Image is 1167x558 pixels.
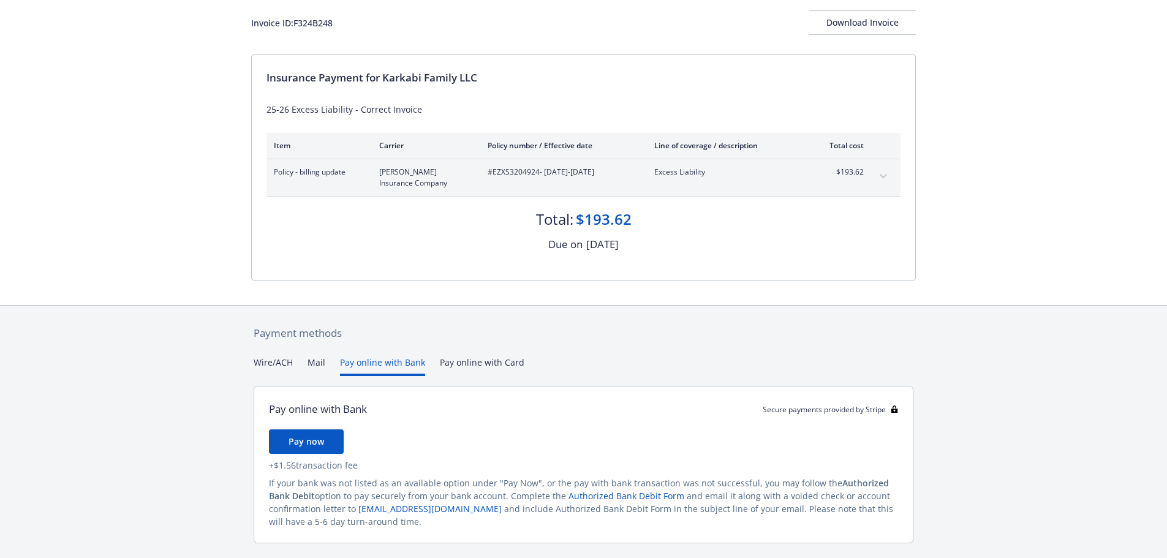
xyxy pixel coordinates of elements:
[379,140,468,151] div: Carrier
[576,209,632,230] div: $193.62
[379,167,468,189] span: [PERSON_NAME] Insurance Company
[269,429,344,454] button: Pay now
[818,167,864,178] span: $193.62
[488,140,635,151] div: Policy number / Effective date
[809,10,916,35] button: Download Invoice
[254,356,293,376] button: Wire/ACH
[809,11,916,34] div: Download Invoice
[654,140,798,151] div: Line of coverage / description
[254,325,913,341] div: Payment methods
[488,167,635,178] span: #EZXS3204924 - [DATE]-[DATE]
[568,490,684,502] a: Authorized Bank Debit Form
[269,477,889,502] span: Authorized Bank Debit
[536,209,573,230] div: Total:
[274,167,360,178] span: Policy - billing update
[654,167,798,178] span: Excess Liability
[289,435,324,447] span: Pay now
[548,236,583,252] div: Due on
[269,477,898,528] div: If your bank was not listed as an available option under "Pay Now", or the pay with bank transact...
[340,356,425,376] button: Pay online with Bank
[308,356,325,376] button: Mail
[818,140,864,151] div: Total cost
[586,236,619,252] div: [DATE]
[269,459,898,472] div: + $1.56 transaction fee
[266,70,901,86] div: Insurance Payment for Karkabi Family LLC
[266,103,901,116] div: 25-26 Excess Liability - Correct Invoice
[763,404,898,415] div: Secure payments provided by Stripe
[274,140,360,151] div: Item
[358,503,502,515] a: [EMAIL_ADDRESS][DOMAIN_NAME]
[440,356,524,376] button: Pay online with Card
[874,167,893,186] button: expand content
[251,17,333,29] div: Invoice ID: F324B248
[266,159,901,196] div: Policy - billing update[PERSON_NAME] Insurance Company#EZXS3204924- [DATE]-[DATE]Excess Liability...
[269,401,367,417] div: Pay online with Bank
